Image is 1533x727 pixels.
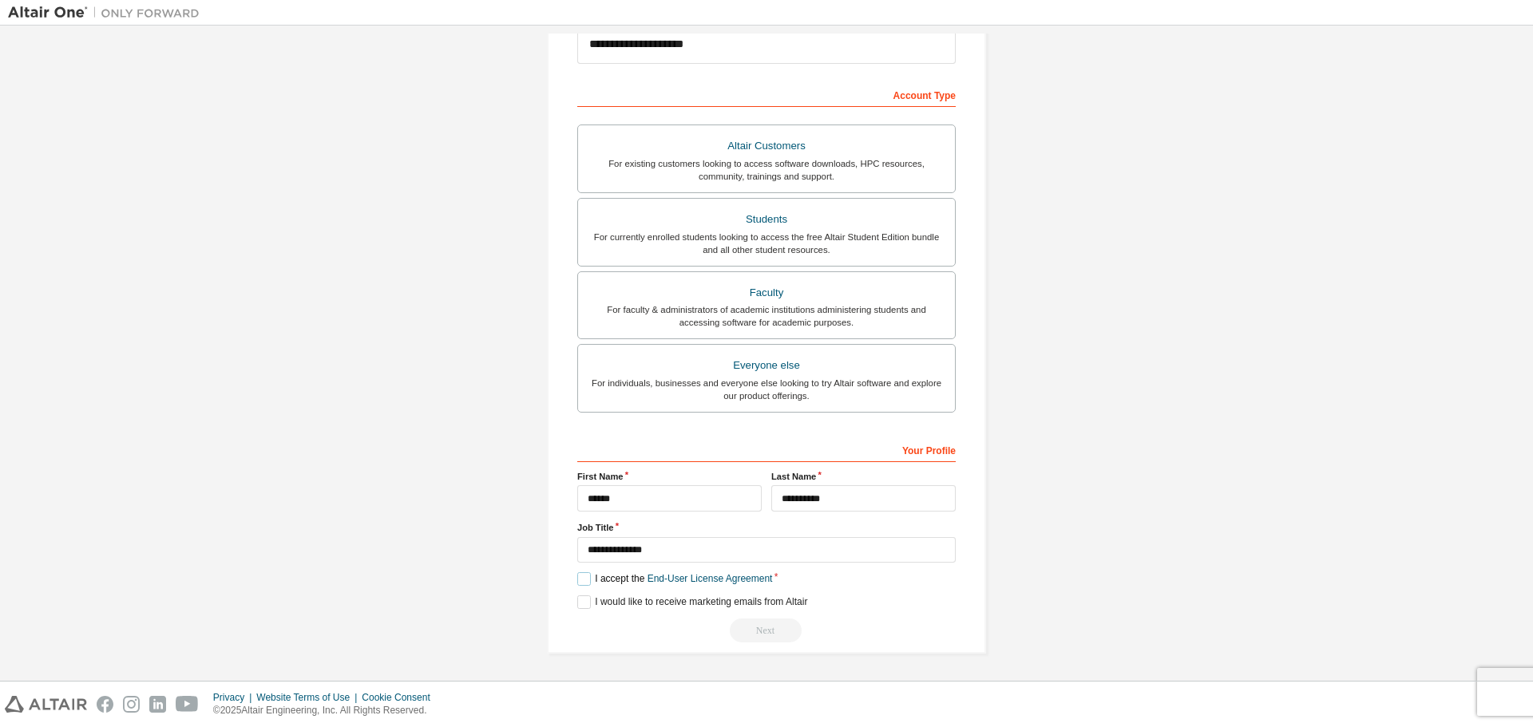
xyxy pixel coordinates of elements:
[577,81,956,107] div: Account Type
[577,470,762,483] label: First Name
[588,282,945,304] div: Faculty
[771,470,956,483] label: Last Name
[588,377,945,402] div: For individuals, businesses and everyone else looking to try Altair software and explore our prod...
[588,208,945,231] div: Students
[577,618,956,642] div: Read and acccept EULA to continue
[176,696,199,713] img: youtube.svg
[588,231,945,256] div: For currently enrolled students looking to access the free Altair Student Edition bundle and all ...
[577,572,772,586] label: I accept the
[362,691,439,704] div: Cookie Consent
[149,696,166,713] img: linkedin.svg
[588,135,945,157] div: Altair Customers
[588,354,945,377] div: Everyone else
[213,691,256,704] div: Privacy
[5,696,87,713] img: altair_logo.svg
[213,704,440,717] p: © 2025 Altair Engineering, Inc. All Rights Reserved.
[588,303,945,329] div: For faculty & administrators of academic institutions administering students and accessing softwa...
[577,437,956,462] div: Your Profile
[97,696,113,713] img: facebook.svg
[8,5,208,21] img: Altair One
[577,521,956,534] label: Job Title
[123,696,140,713] img: instagram.svg
[577,595,807,609] label: I would like to receive marketing emails from Altair
[256,691,362,704] div: Website Terms of Use
[648,573,773,584] a: End-User License Agreement
[588,157,945,183] div: For existing customers looking to access software downloads, HPC resources, community, trainings ...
